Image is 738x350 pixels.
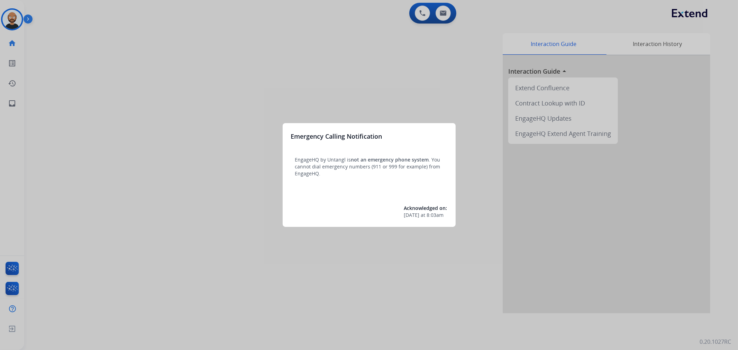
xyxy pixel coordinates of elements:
span: [DATE] [404,212,420,219]
p: EngageHQ by Untangl is . You cannot dial emergency numbers (911 or 999 for example) from EngageHQ. [295,156,443,177]
span: 8:03am [427,212,444,219]
span: Acknowledged on: [404,205,447,211]
h3: Emergency Calling Notification [291,131,382,141]
span: not an emergency phone system [351,156,429,163]
p: 0.20.1027RC [700,338,731,346]
div: at [404,212,447,219]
